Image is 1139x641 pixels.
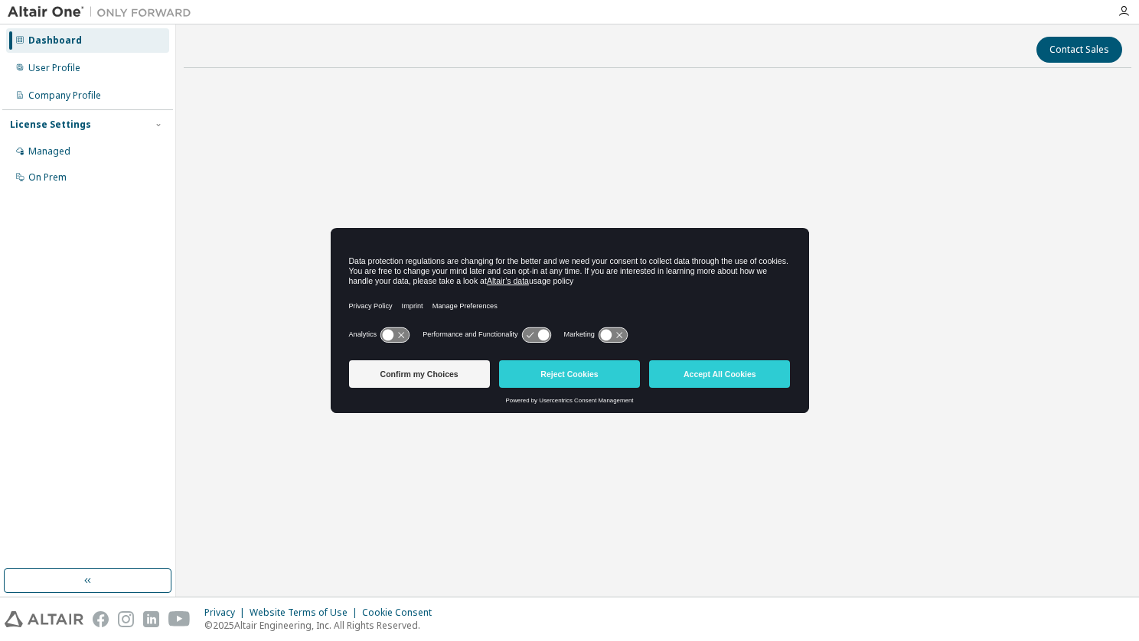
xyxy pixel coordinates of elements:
[28,34,82,47] div: Dashboard
[143,611,159,627] img: linkedin.svg
[1036,37,1122,63] button: Contact Sales
[204,619,441,632] p: © 2025 Altair Engineering, Inc. All Rights Reserved.
[5,611,83,627] img: altair_logo.svg
[168,611,191,627] img: youtube.svg
[204,607,250,619] div: Privacy
[250,607,362,619] div: Website Terms of Use
[93,611,109,627] img: facebook.svg
[10,119,91,131] div: License Settings
[28,62,80,74] div: User Profile
[28,89,101,102] div: Company Profile
[118,611,134,627] img: instagram.svg
[28,145,70,158] div: Managed
[28,171,67,184] div: On Prem
[362,607,441,619] div: Cookie Consent
[8,5,199,20] img: Altair One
